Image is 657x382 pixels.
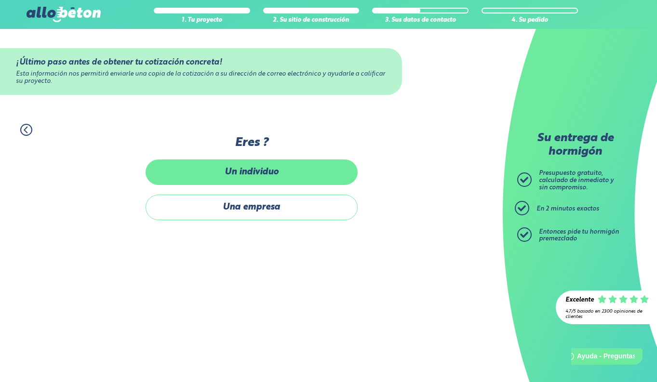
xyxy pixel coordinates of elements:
font: 3. Sus datos de contacto [385,17,456,23]
font: ¡Último paso antes de obtener tu cotización concreta! [16,58,222,66]
font: 2. Su sitio de construcción [273,17,349,23]
font: Un individuo [225,168,279,176]
img: alobretón [27,7,101,22]
font: Eres ? [235,137,268,149]
iframe: Lanzador de widgets de ayuda [571,344,646,371]
font: Ayuda - Preguntas frecuentes [6,8,101,15]
font: 4. Su pedido [511,17,548,23]
font: Esta información nos permitirá enviarle una copia de la cotización a su dirección de correo elect... [16,71,385,84]
font: Una empresa [223,203,280,211]
font: 1. Tu proyecto [182,17,222,23]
